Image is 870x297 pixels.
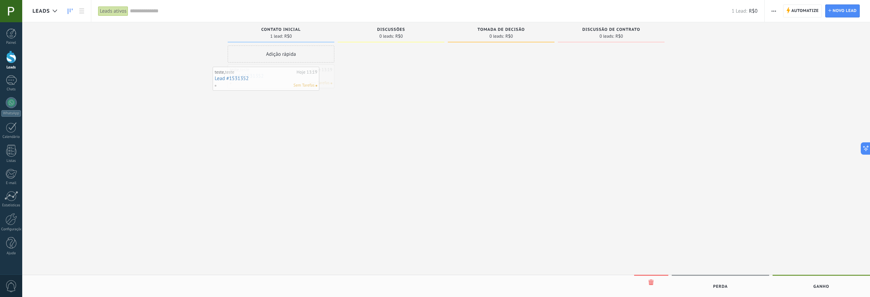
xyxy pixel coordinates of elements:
[1,159,21,163] div: Listas
[561,27,661,33] div: Discussão de contrato
[1,65,21,70] div: Leads
[478,27,525,32] span: Tomada de decisão
[1,110,21,117] div: WhatsApp
[261,27,300,32] span: Contato inicial
[615,34,623,38] span: R$0
[1,203,21,208] div: Estatísticas
[1,227,21,232] div: Configurações
[582,27,640,32] span: Discussão de contrato
[228,46,334,63] div: Adição rápida
[312,67,332,73] div: Hoje 13:19
[833,5,857,17] span: Novo lead
[600,34,614,38] span: 0 leads:
[1,41,21,45] div: Painel
[64,4,76,18] a: Leads
[825,4,860,17] a: Novo lead
[270,34,283,38] span: 1 lead:
[791,5,819,17] span: Automatize
[225,69,234,75] span: teste
[490,34,504,38] span: 0 leads:
[294,82,314,89] span: Sem Tarefas
[1,87,21,92] div: Chats
[1,181,21,185] div: E-mail
[76,4,88,18] a: Lista
[1,251,21,256] div: Ajuda
[1,135,21,139] div: Calendário
[316,85,317,87] span: Nenhuma tarefa atribuída
[749,8,758,14] span: R$0
[215,76,317,81] a: Lead #1531352
[331,82,332,84] span: Nenhuma tarefa atribuída
[231,27,331,33] div: Contato inicial
[769,4,779,17] button: Mais
[379,34,394,38] span: 0 leads:
[451,27,551,33] div: Tomada de decisão
[377,27,405,32] span: Discussões
[341,27,441,33] div: Discussões
[32,8,50,14] span: Leads
[732,8,747,14] span: 1 Lead:
[395,34,403,38] span: R$0
[215,69,295,75] div: teste,
[783,4,822,17] a: Automatize
[297,69,317,75] div: Hoje 13:19
[98,6,128,16] div: Leads ativos
[505,34,513,38] span: R$0
[284,34,292,38] span: R$0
